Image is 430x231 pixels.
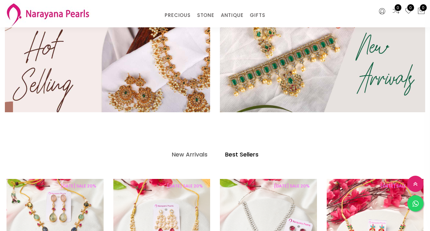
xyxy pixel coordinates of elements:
a: 0 [392,7,400,16]
a: GIFTS [250,10,265,20]
button: 0 [417,7,425,16]
span: [DATE] SALE 20% [377,183,420,189]
a: PRECIOUS [165,10,190,20]
a: ANTIQUE [221,10,244,20]
h4: Best Sellers [225,151,259,158]
span: 0 [420,4,427,11]
span: [DATE] SALE 20% [57,183,100,189]
a: 0 [405,7,412,16]
a: STONE [197,10,214,20]
span: 0 [395,4,401,11]
span: [DATE] SALE 20% [270,183,313,189]
span: 0 [407,4,414,11]
span: [DATE] SALE 20% [163,183,206,189]
h4: New Arrivals [172,151,208,158]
